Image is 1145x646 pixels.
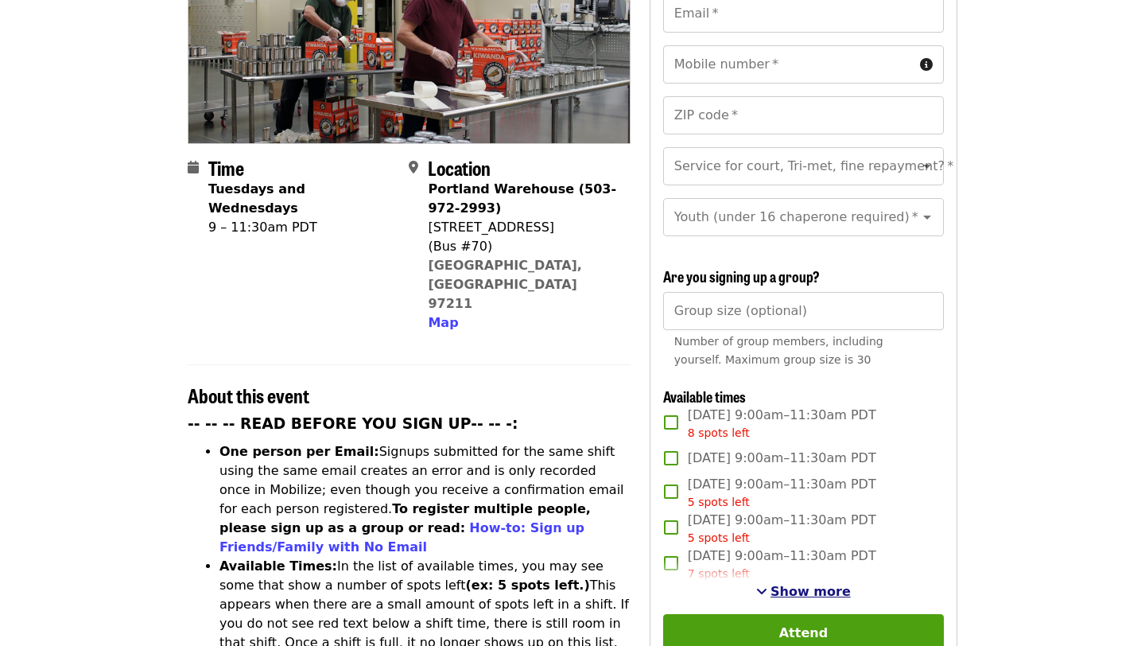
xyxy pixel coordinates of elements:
input: ZIP code [663,96,944,134]
i: circle-info icon [920,57,933,72]
div: (Bus #70) [428,237,617,256]
span: Available times [663,386,746,407]
strong: One person per Email: [219,444,379,459]
div: [STREET_ADDRESS] [428,218,617,237]
span: [DATE] 9:00am–11:30am PDT [688,406,876,442]
input: Mobile number [663,45,914,84]
span: Location [428,154,491,181]
a: How-to: Sign up Friends/Family with No Email [219,520,584,555]
div: 9 – 11:30am PDT [208,218,396,237]
span: Show more [770,584,851,599]
button: See more timeslots [756,582,851,601]
span: Number of group members, including yourself. Maximum group size is 30 [674,335,883,366]
span: Are you signing up a group? [663,266,820,286]
strong: (ex: 5 spots left.) [465,578,589,593]
li: Signups submitted for the same shift using the same email creates an error and is only recorded o... [219,442,631,557]
strong: To register multiple people, please sign up as a group or read: [219,501,591,535]
strong: Portland Warehouse (503-972-2993) [428,181,616,216]
span: Map [428,315,458,330]
span: 5 spots left [688,531,750,544]
button: Map [428,313,458,333]
span: [DATE] 9:00am–11:30am PDT [688,449,876,468]
strong: Tuesdays and Wednesdays [208,181,305,216]
a: [GEOGRAPHIC_DATA], [GEOGRAPHIC_DATA] 97211 [428,258,582,311]
button: Open [916,155,938,177]
span: Time [208,154,244,181]
span: [DATE] 9:00am–11:30am PDT [688,475,876,511]
button: Open [916,206,938,228]
strong: Available Times: [219,558,337,574]
strong: -- -- -- READ BEFORE YOU SIGN UP-- -- -: [188,415,518,432]
span: [DATE] 9:00am–11:30am PDT [688,547,876,582]
span: [DATE] 9:00am–11:30am PDT [688,511,876,547]
span: 8 spots left [688,426,750,439]
i: map-marker-alt icon [409,160,418,175]
span: About this event [188,381,309,409]
span: 7 spots left [688,567,750,580]
span: 5 spots left [688,496,750,508]
input: [object Object] [663,292,944,330]
i: calendar icon [188,160,199,175]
